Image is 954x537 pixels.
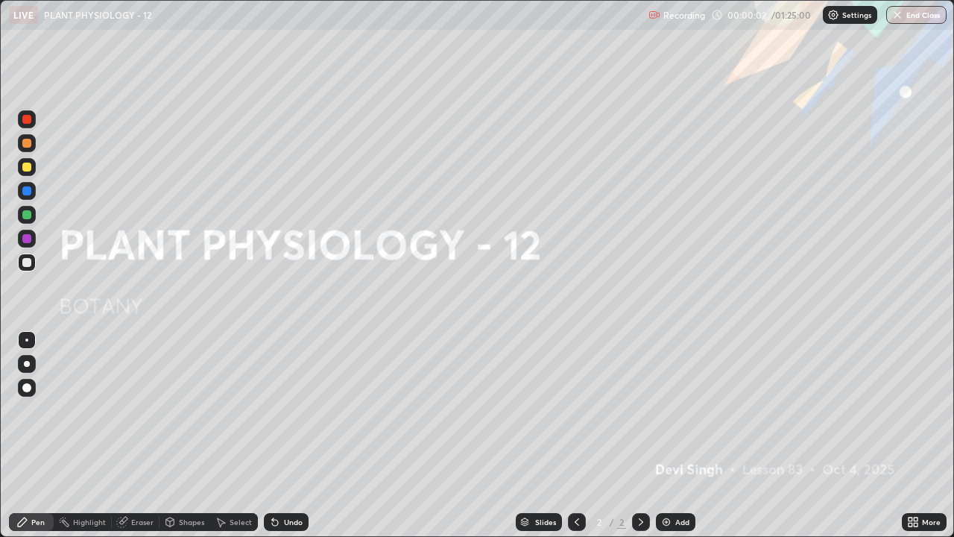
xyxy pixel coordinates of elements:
p: Recording [663,10,705,21]
p: Settings [842,11,871,19]
p: LIVE [13,9,34,21]
img: recording.375f2c34.svg [648,9,660,21]
div: Select [230,518,252,526]
div: Shapes [179,518,204,526]
p: PLANT PHYSIOLOGY - 12 [44,9,151,21]
div: Eraser [131,518,154,526]
div: / [610,518,614,527]
div: 2 [592,518,607,527]
div: Add [675,518,689,526]
button: End Class [886,6,947,24]
div: Pen [31,518,45,526]
img: add-slide-button [660,516,672,528]
div: Highlight [73,518,106,526]
div: Undo [284,518,303,526]
div: Slides [535,518,556,526]
img: class-settings-icons [827,9,839,21]
div: More [922,518,941,526]
div: 2 [617,515,626,529]
img: end-class-cross [891,9,903,21]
